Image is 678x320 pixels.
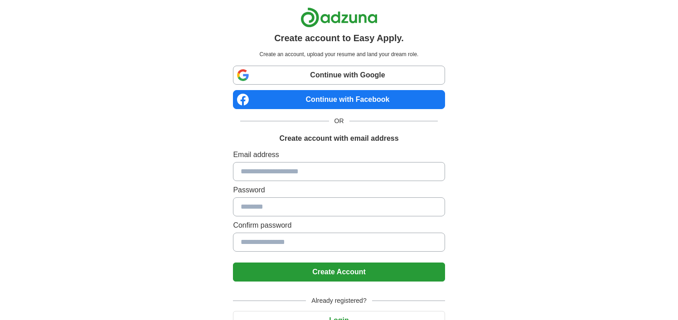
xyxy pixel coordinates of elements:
p: Create an account, upload your resume and land your dream role. [235,50,443,58]
a: Continue with Google [233,66,445,85]
label: Password [233,185,445,196]
span: OR [329,116,349,126]
label: Email address [233,149,445,160]
img: Adzuna logo [300,7,378,28]
span: Already registered? [306,296,372,306]
a: Continue with Facebook [233,90,445,109]
h1: Create account with email address [279,133,398,144]
h1: Create account to Easy Apply. [274,31,404,45]
label: Confirm password [233,220,445,231]
button: Create Account [233,263,445,282]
